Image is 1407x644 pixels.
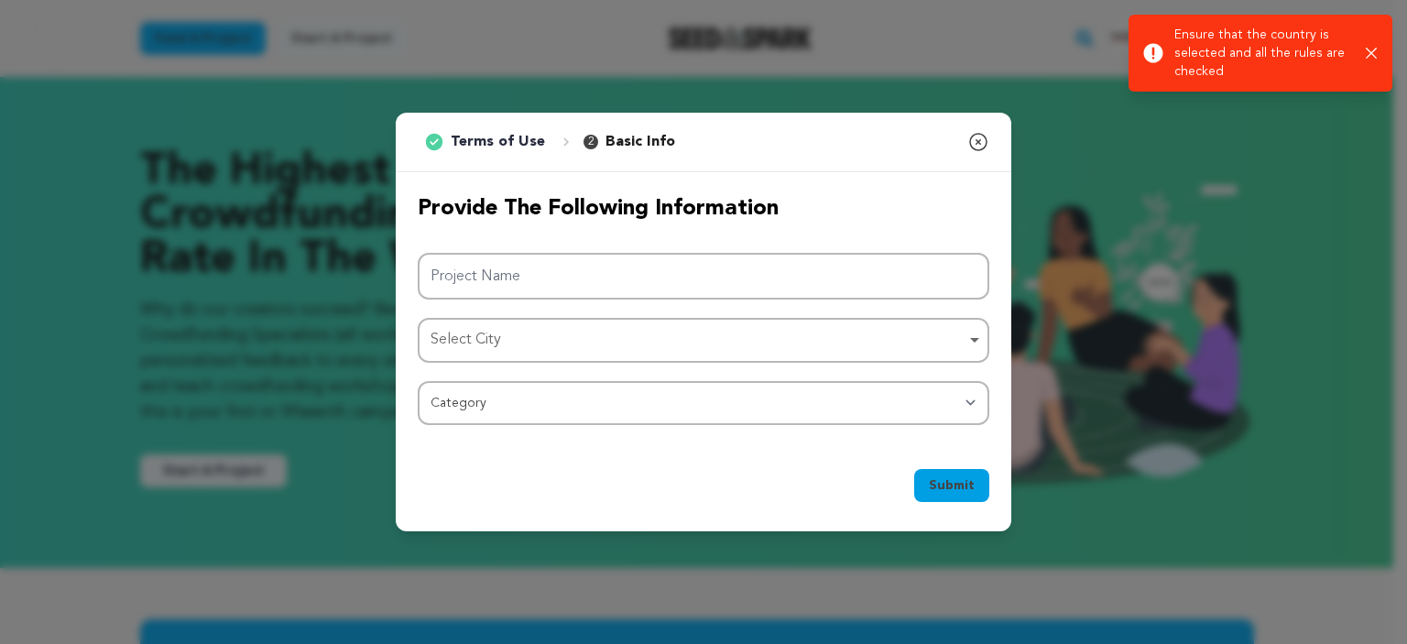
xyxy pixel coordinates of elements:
[418,253,989,300] input: Project Name
[914,469,989,502] button: Submit
[418,194,989,224] h2: Provide the following information
[929,476,975,495] span: Submit
[584,135,598,149] span: 2
[70,108,164,120] div: Domain Overview
[29,29,44,44] img: logo_orange.svg
[29,48,44,62] img: website_grey.svg
[48,48,202,62] div: Domain: [DOMAIN_NAME]
[51,29,90,44] div: v 4.0.25
[451,131,545,153] p: Terms of Use
[1174,26,1351,81] p: Ensure that the country is selected and all the rules are checked
[182,106,197,121] img: tab_keywords_by_traffic_grey.svg
[202,108,309,120] div: Keywords by Traffic
[49,106,64,121] img: tab_domain_overview_orange.svg
[431,327,965,354] div: Select City
[605,131,675,153] p: Basic Info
